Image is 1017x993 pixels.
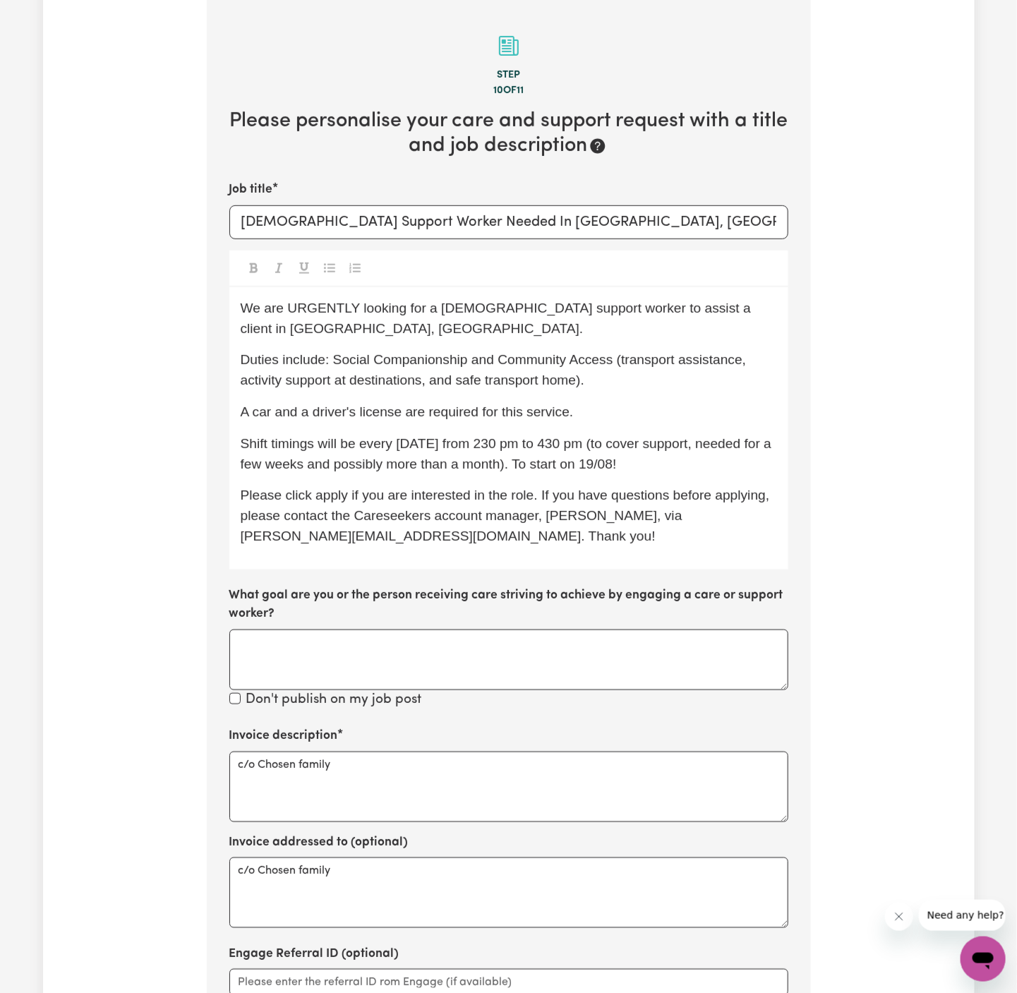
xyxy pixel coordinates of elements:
iframe: Message from company [919,900,1006,931]
div: 10 of 11 [229,83,788,99]
label: What goal are you or the person receiving care striving to achieve by engaging a care or support ... [229,586,788,624]
button: Toggle undefined [320,259,339,277]
input: e.g. Care worker needed in North Sydney for aged care [229,205,788,239]
span: Shift timings will be every [DATE] from 230 pm to 430 pm (to cover support, needed for a few week... [241,436,776,471]
button: Toggle undefined [269,259,289,277]
label: Invoice addressed to (optional) [229,833,409,852]
iframe: Button to launch messaging window [961,937,1006,982]
textarea: c/o Chosen family [229,857,788,928]
button: Toggle undefined [294,259,314,277]
button: Toggle undefined [243,259,263,277]
label: Engage Referral ID (optional) [229,945,399,963]
span: A car and a driver's license are required for this service. [241,404,574,419]
label: Job title [229,181,273,199]
div: Step [229,68,788,83]
h2: Please personalise your care and support request with a title and job description [229,109,788,158]
button: Toggle undefined [345,259,365,277]
iframe: Close message [885,903,913,931]
span: We are URGENTLY looking for a [DEMOGRAPHIC_DATA] support worker to assist a client in [GEOGRAPHIC... [241,301,755,336]
label: Invoice description [229,727,338,745]
label: Don't publish on my job post [246,690,422,711]
textarea: c/o Chosen family [229,752,788,822]
span: Duties include: Social Companionship and Community Access (transport assistance, activity support... [241,352,750,387]
span: Please click apply if you are interested in the role. If you have questions before applying, plea... [241,488,774,543]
